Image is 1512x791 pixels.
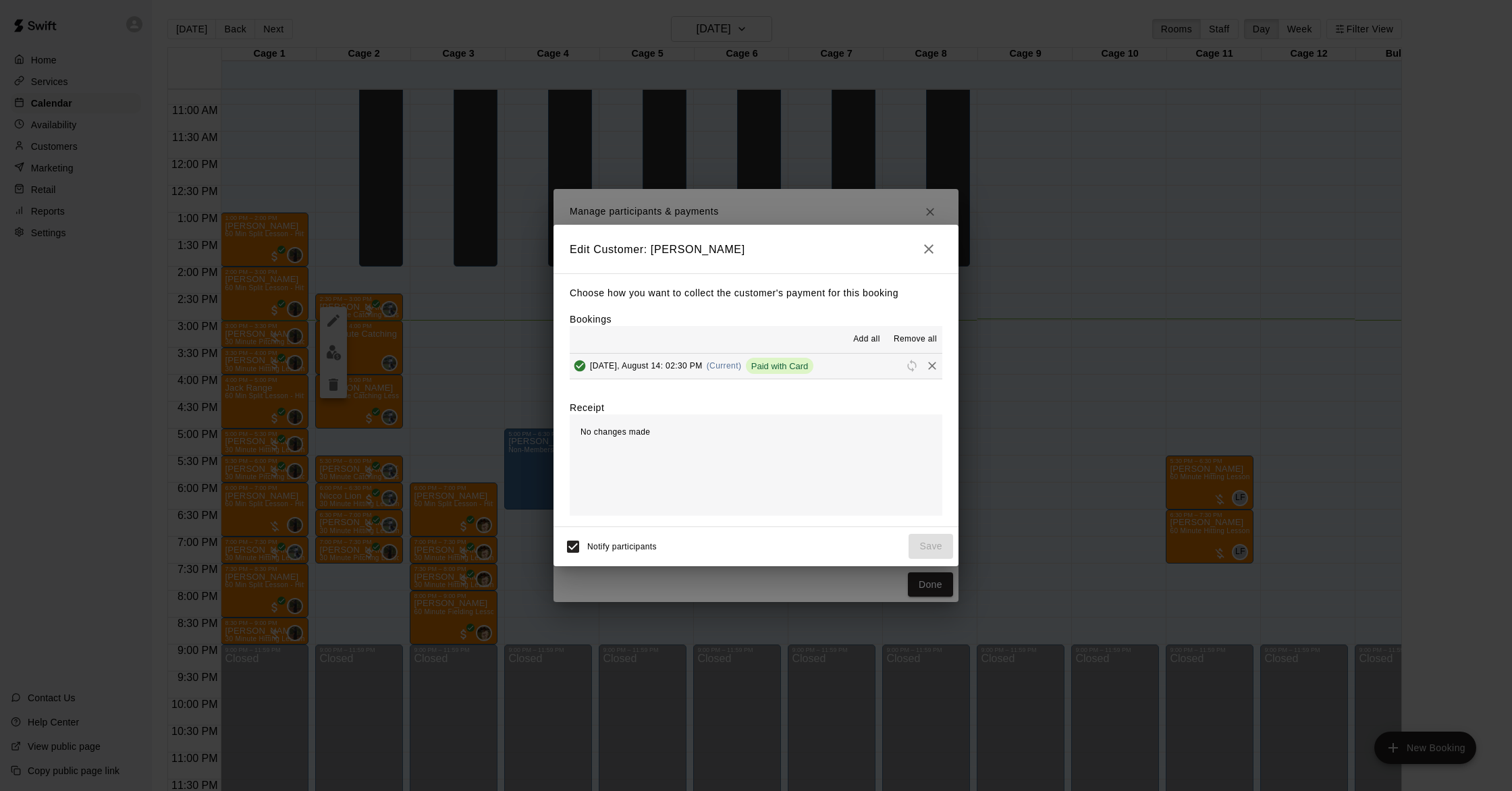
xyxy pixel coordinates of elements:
span: (Current) [707,361,742,371]
button: Added & Paid[DATE], August 14: 02:30 PM(Current)Paid with CardRescheduleRemove [570,354,942,379]
span: Add all [853,333,880,346]
button: Add all [845,329,888,350]
span: Remove [922,360,942,371]
span: Remove all [894,333,937,346]
label: Receipt [570,401,604,414]
p: Choose how you want to collect the customer's payment for this booking [570,285,942,302]
span: Reschedule [902,360,922,371]
span: Paid with Card [746,361,814,371]
button: Remove all [888,329,942,350]
h2: Edit Customer: [PERSON_NAME] [553,225,959,273]
span: Notify participants [587,542,657,551]
span: [DATE], August 14: 02:30 PM [590,361,703,371]
label: Bookings [570,314,612,325]
span: No changes made [580,427,650,437]
button: Added & Paid [570,356,590,376]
